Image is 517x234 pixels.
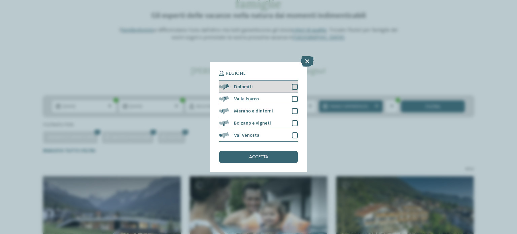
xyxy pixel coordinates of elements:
[234,85,253,89] span: Dolomiti
[234,121,271,126] span: Bolzano e vigneti
[226,71,246,76] span: Regione
[249,155,268,159] span: accetta
[234,133,260,138] span: Val Venosta
[234,109,273,113] span: Merano e dintorni
[234,97,259,101] span: Valle Isarco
